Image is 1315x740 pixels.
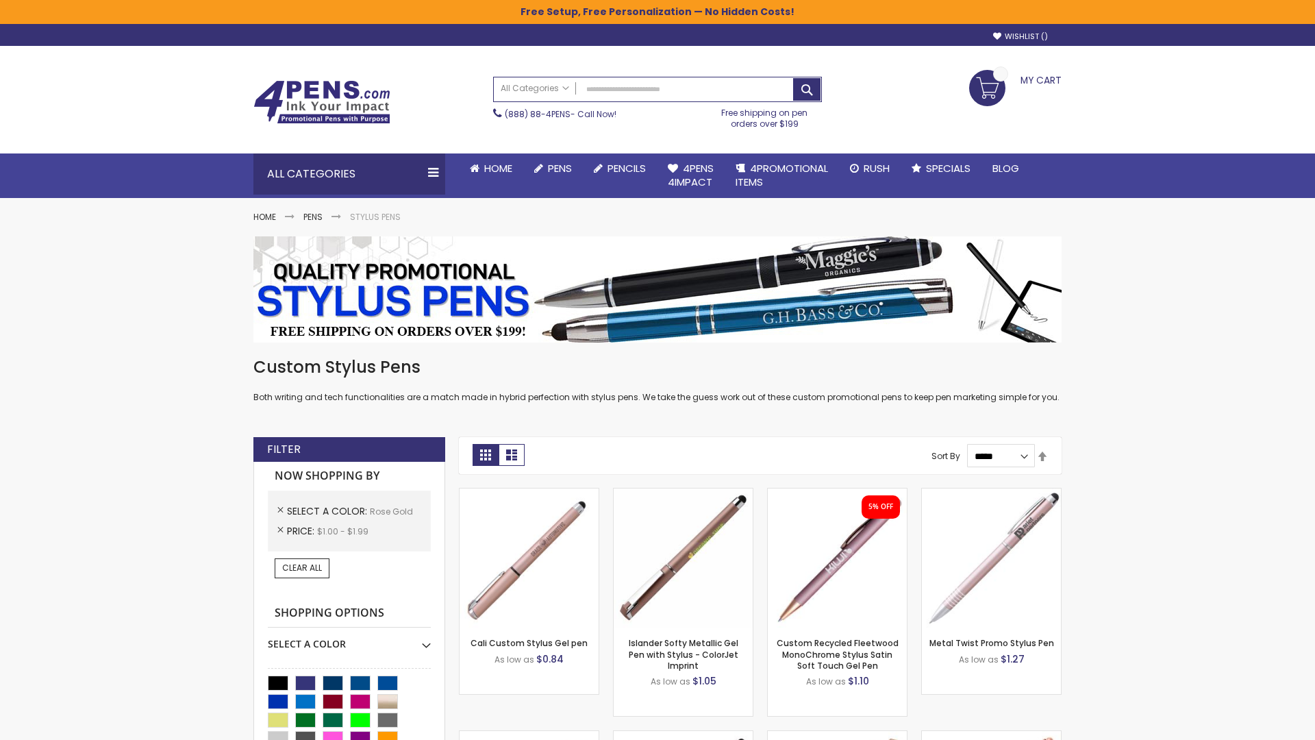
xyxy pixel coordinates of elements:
[864,161,890,175] span: Rush
[268,599,431,628] strong: Shopping Options
[460,489,599,628] img: Cali Custom Stylus Gel pen-Rose Gold
[253,356,1062,404] div: Both writing and tech functionalities are a match made in hybrid perfection with stylus pens. We ...
[777,637,899,671] a: Custom Recycled Fleetwood MonoChrome Stylus Satin Soft Touch Gel Pen
[253,153,445,195] div: All Categories
[931,450,960,462] label: Sort By
[608,161,646,175] span: Pencils
[459,153,523,184] a: Home
[651,676,690,687] span: As low as
[505,108,616,120] span: - Call Now!
[253,211,276,223] a: Home
[473,444,499,466] strong: Grid
[523,153,583,184] a: Pens
[901,153,981,184] a: Specials
[692,674,716,688] span: $1.05
[267,442,301,457] strong: Filter
[848,674,869,688] span: $1.10
[505,108,571,120] a: (888) 88-4PENS
[253,356,1062,378] h1: Custom Stylus Pens
[922,489,1061,628] img: Metal Twist Promo Stylus Pen-Rose gold
[614,489,753,628] img: Islander Softy Metallic Gel Pen with Stylus - ColorJet Imprint-Rose Gold
[287,524,317,538] span: Price
[959,654,999,665] span: As low as
[922,488,1061,500] a: Metal Twist Promo Stylus Pen-Rose gold
[868,502,893,512] div: 5% OFF
[629,637,738,671] a: Islander Softy Metallic Gel Pen with Stylus - ColorJet Imprint
[992,161,1019,175] span: Blog
[460,488,599,500] a: Cali Custom Stylus Gel pen-Rose Gold
[282,562,322,573] span: Clear All
[981,153,1030,184] a: Blog
[471,637,588,649] a: Cali Custom Stylus Gel pen
[494,77,576,100] a: All Categories
[657,153,725,198] a: 4Pens4impact
[725,153,839,198] a: 4PROMOTIONALITEMS
[268,462,431,491] strong: Now Shopping by
[1001,652,1025,666] span: $1.27
[268,628,431,651] div: Select A Color
[536,652,564,666] span: $0.84
[484,161,512,175] span: Home
[707,102,823,129] div: Free shipping on pen orders over $199
[668,161,714,189] span: 4Pens 4impact
[929,637,1054,649] a: Metal Twist Promo Stylus Pen
[370,506,413,517] span: Rose Gold
[806,676,846,687] span: As low as
[303,211,323,223] a: Pens
[736,161,828,189] span: 4PROMOTIONAL ITEMS
[839,153,901,184] a: Rush
[926,161,970,175] span: Specials
[768,488,907,500] a: Custom Recycled Fleetwood MonoChrome Stylus Satin Soft Touch Gel Pen-Rose Gold
[614,488,753,500] a: Islander Softy Metallic Gel Pen with Stylus - ColorJet Imprint-Rose Gold
[275,558,329,578] a: Clear All
[317,526,368,537] span: $1.00 - $1.99
[287,504,370,518] span: Select A Color
[501,83,569,94] span: All Categories
[548,161,572,175] span: Pens
[350,211,401,223] strong: Stylus Pens
[494,654,534,665] span: As low as
[768,489,907,628] img: Custom Recycled Fleetwood MonoChrome Stylus Satin Soft Touch Gel Pen-Rose Gold
[583,153,657,184] a: Pencils
[253,80,390,124] img: 4Pens Custom Pens and Promotional Products
[993,32,1048,42] a: Wishlist
[253,236,1062,343] img: Stylus Pens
